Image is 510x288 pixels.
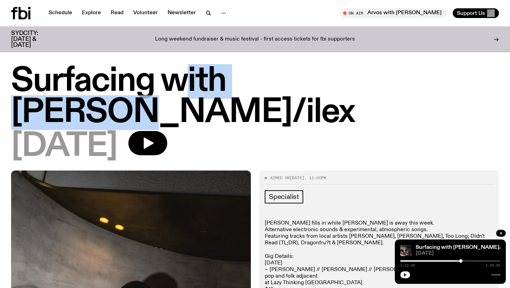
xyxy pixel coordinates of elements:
span: , 11:00pm [304,175,326,181]
h1: Surfacing with [PERSON_NAME]/ilex [11,66,499,128]
span: 1:59:59 [486,264,500,267]
a: Specialist [265,190,303,203]
a: Read [107,8,128,18]
p: Long weekend fundraiser & music festival - first access tickets for fbi supporters [155,36,355,43]
span: Specialist [269,193,299,201]
span: [DATE] [290,175,304,181]
span: [DATE] [416,251,500,256]
a: Volunteer [129,8,162,18]
button: Support Us [453,8,499,18]
a: Explore [78,8,105,18]
h3: SYDCITY: [DATE] & [DATE] [11,30,56,48]
span: Aired on [270,175,290,181]
span: [DATE] [11,131,117,162]
span: Support Us [457,10,485,16]
button: On AirArvos with [PERSON_NAME] [340,8,447,18]
span: 1:12:35 [400,264,415,267]
a: Newsletter [163,8,200,18]
a: Schedule [44,8,76,18]
img: Image by Billy Zammit [400,245,411,256]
